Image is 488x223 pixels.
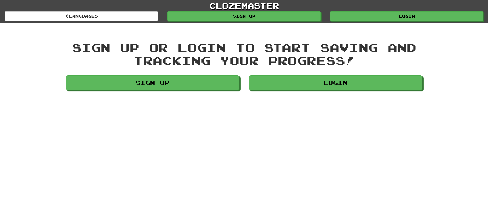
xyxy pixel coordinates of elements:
[167,11,321,21] a: Sign up
[330,11,483,21] a: Login
[249,75,422,90] a: Login
[66,75,239,90] a: Sign up
[66,41,422,66] div: Sign up or login to start saving and tracking your progress!
[5,11,158,21] a: Languages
